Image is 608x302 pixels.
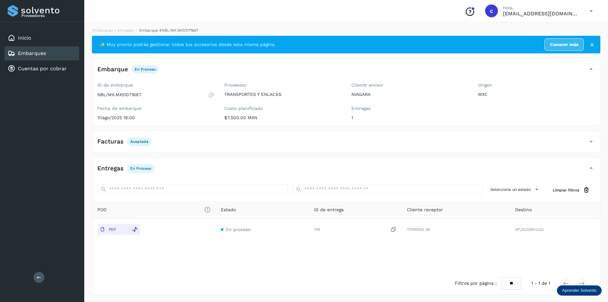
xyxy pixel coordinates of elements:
label: ID de embarque [97,82,214,88]
span: ✨ Muy pronto podrás gestionar todos tus accesorios desde esta misma página. [100,41,276,48]
span: Estado [221,206,236,213]
p: Proveedores [21,13,77,18]
a: Conocer más [544,38,584,51]
span: Cliente receptor [407,206,443,213]
a: Cuentas por cobrar [18,66,67,72]
button: PDF [97,224,129,235]
div: FacturasAceptada [92,136,600,152]
p: MXC [478,92,595,97]
span: POD [97,206,211,213]
p: NIAGARA [351,92,468,97]
p: En proceso [130,166,151,171]
p: cuentas3@enlacesmet.com.mx [503,11,580,17]
p: TRANSPORTES Y ENLACES [224,92,341,97]
p: En proceso [135,67,156,72]
div: Inicio [4,31,79,45]
p: Aprender Solvento [562,288,597,293]
h4: Facturas [97,138,124,145]
span: 1 - 1 de 1 [531,280,550,287]
div: Reemplazar POD [129,224,140,235]
p: Aceptada [130,139,148,144]
label: Origen [478,82,595,88]
p: 1 [351,115,468,120]
label: Proveedor [224,82,341,88]
nav: breadcrumb [92,27,600,33]
span: Filtros por página : [455,280,497,287]
div: EmbarqueEn proceso [92,64,600,80]
div: Aprender Solvento [557,285,602,296]
div: EntregasEn proceso [92,163,600,179]
span: Embarque #NBL/MX.MX51071667 [139,28,198,33]
a: Embarques y entregas [92,28,133,33]
span: Destino [515,206,532,213]
span: Limpiar filtros [553,187,579,193]
p: PDF [109,227,116,232]
button: Limpiar filtros [548,184,595,196]
span: ID de entrega [314,206,344,213]
a: Inicio [18,35,31,41]
p: 11/ago/2025 18:00 [97,115,214,120]
p: $7,500.00 MXN [224,115,341,120]
p: Hola, [503,5,580,11]
div: 105 [314,226,397,233]
button: Selecciona un estado [488,184,543,195]
h4: Embarque [97,66,128,73]
label: Fecha de embarque [97,106,214,111]
label: Cliente emisor [351,82,468,88]
label: Entregas [351,106,468,111]
div: Cuentas por cobrar [4,62,79,76]
h4: Entregas [97,165,124,172]
label: Costo planificado [224,106,341,111]
td: ATLACOMULCO [510,219,600,240]
a: Embarques [18,50,46,56]
p: NBL/MX.MX51071667 [97,92,141,97]
div: Embarques [4,46,79,60]
td: TIENDAS 3B [402,219,510,240]
span: En proceso [226,227,251,232]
